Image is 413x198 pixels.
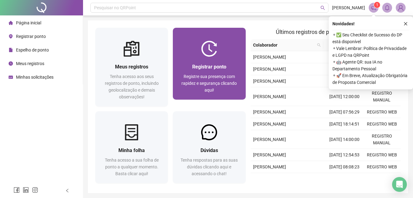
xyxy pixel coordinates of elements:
[326,75,363,87] td: [DATE] 13:12:00
[253,152,286,157] span: [PERSON_NAME]
[16,61,44,66] span: Meus registros
[9,21,13,25] span: home
[363,130,401,149] td: REGISTRO MANUAL
[253,109,286,114] span: [PERSON_NAME]
[320,6,325,10] span: search
[363,106,401,118] td: REGISTRO WEB
[9,75,13,79] span: schedule
[105,74,159,99] span: Tenha acesso aos seus registros de ponto, incluindo geolocalização e demais observações!
[276,29,375,35] span: Últimos registros de ponto sincronizados
[9,48,13,52] span: file
[323,39,359,51] th: Data/Hora
[32,187,38,193] span: instagram
[253,67,286,72] span: [PERSON_NAME]
[115,64,148,70] span: Meus registros
[374,2,380,8] sup: 1
[326,130,363,149] td: [DATE] 14:00:00
[363,161,401,173] td: REGISTRO WEB
[95,111,168,183] a: Minha folhaTenha acesso a sua folha de ponto a qualquer momento. Basta clicar aqui!
[326,173,363,185] td: [DATE] 17:26:40
[16,20,41,25] span: Página inicial
[376,3,378,7] span: 1
[9,34,13,39] span: environment
[396,3,405,12] img: 93204
[253,42,315,48] span: Colaborador
[332,31,409,45] span: ⚬ ✅ Seu Checklist de Sucesso do DP está disponível
[326,118,363,130] td: [DATE] 18:14:51
[332,59,409,72] span: ⚬ 🤖 Agente QR: sua IA no Departamento Pessoal
[14,187,20,193] span: facebook
[326,87,363,106] td: [DATE] 12:00:00
[173,28,245,100] a: Registrar pontoRegistre sua presença com rapidez e segurança clicando aqui!
[332,20,355,27] span: Novidades !
[403,22,408,26] span: close
[326,51,363,63] td: [DATE] 07:56:09
[363,149,401,161] td: REGISTRO WEB
[201,147,218,153] span: Dúvidas
[253,79,286,84] span: [PERSON_NAME]
[332,4,365,11] span: [PERSON_NAME]
[326,63,363,75] td: [DATE] 17:00:50
[105,158,159,176] span: Tenha acesso a sua folha de ponto a qualquer momento. Basta clicar aqui!
[9,61,13,66] span: clock-circle
[371,5,376,10] span: notification
[326,42,352,48] span: Data/Hora
[326,161,363,173] td: [DATE] 08:08:23
[118,147,145,153] span: Minha folha
[326,106,363,118] td: [DATE] 07:56:29
[384,5,390,10] span: bell
[16,47,49,52] span: Espelho de ponto
[363,118,401,130] td: REGISTRO WEB
[317,43,321,47] span: search
[181,74,237,93] span: Registre sua presença com rapidez e segurança clicando aqui!
[65,188,69,193] span: left
[253,164,286,169] span: [PERSON_NAME]
[253,94,286,99] span: [PERSON_NAME]
[332,72,409,86] span: ⚬ 🚀 Em Breve, Atualização Obrigatória de Proposta Comercial
[253,122,286,126] span: [PERSON_NAME]
[332,45,409,59] span: ⚬ Vale Lembrar: Política de Privacidade e LGPD na QRPoint
[363,173,401,185] td: REGISTRO WEB
[16,34,46,39] span: Registrar ponto
[363,87,401,106] td: REGISTRO MANUAL
[253,55,286,60] span: [PERSON_NAME]
[326,149,363,161] td: [DATE] 12:54:53
[392,177,407,192] div: Open Intercom Messenger
[16,75,54,80] span: Minhas solicitações
[181,158,238,176] span: Tenha respostas para as suas dúvidas clicando aqui e acessando o chat!
[23,187,29,193] span: linkedin
[316,40,322,50] span: search
[253,137,286,142] span: [PERSON_NAME]
[95,28,168,106] a: Meus registrosTenha acesso aos seus registros de ponto, incluindo geolocalização e demais observa...
[192,64,226,70] span: Registrar ponto
[173,111,245,183] a: DúvidasTenha respostas para as suas dúvidas clicando aqui e acessando o chat!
